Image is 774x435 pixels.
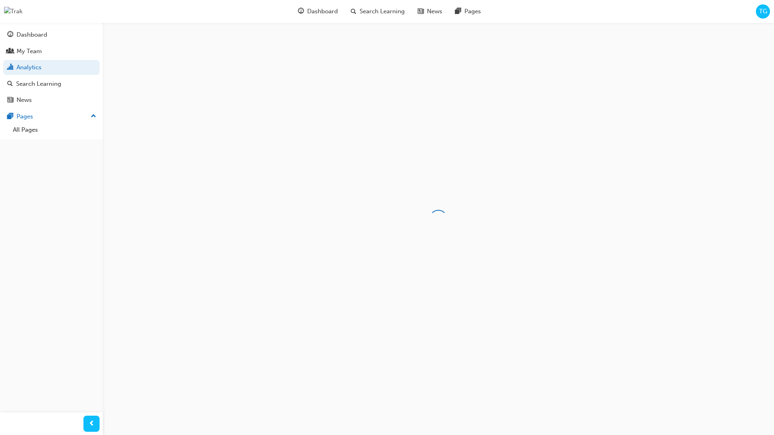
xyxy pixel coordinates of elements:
[3,27,100,42] a: Dashboard
[427,7,442,16] span: News
[3,26,100,109] button: DashboardMy TeamAnalyticsSearch LearningNews
[17,95,32,105] div: News
[7,31,13,39] span: guage-icon
[307,7,338,16] span: Dashboard
[360,7,405,16] span: Search Learning
[89,419,95,429] span: prev-icon
[7,113,13,120] span: pages-icon
[7,64,13,71] span: chart-icon
[291,3,344,20] a: guage-iconDashboard
[344,3,411,20] a: search-iconSearch Learning
[455,6,461,17] span: pages-icon
[7,48,13,55] span: people-icon
[3,109,100,124] button: Pages
[449,3,487,20] a: pages-iconPages
[759,7,767,16] span: TG
[351,6,356,17] span: search-icon
[17,47,42,56] div: My Team
[411,3,449,20] a: news-iconNews
[3,60,100,75] a: Analytics
[7,81,13,88] span: search-icon
[418,6,424,17] span: news-icon
[4,7,23,16] img: Trak
[3,77,100,91] a: Search Learning
[756,4,770,19] button: TG
[10,124,100,136] a: All Pages
[16,79,61,89] div: Search Learning
[298,6,304,17] span: guage-icon
[3,44,100,59] a: My Team
[17,30,47,39] div: Dashboard
[3,93,100,108] a: News
[7,97,13,104] span: news-icon
[91,111,96,122] span: up-icon
[17,112,33,121] div: Pages
[464,7,481,16] span: Pages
